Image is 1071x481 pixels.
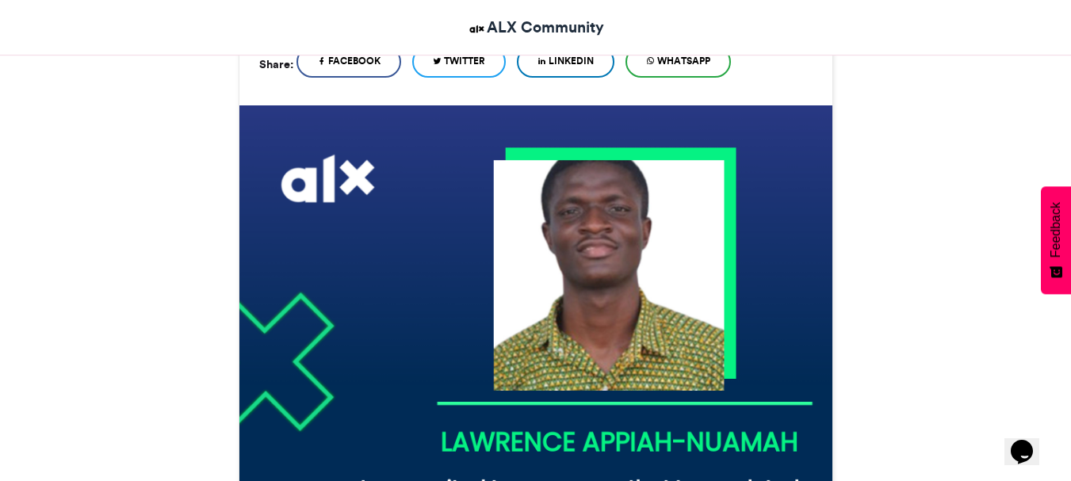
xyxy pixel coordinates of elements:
a: LinkedIn [517,46,614,78]
span: Facebook [328,54,381,68]
a: Twitter [412,46,506,78]
h5: Share: [259,54,293,74]
span: LinkedIn [549,54,594,68]
span: WhatsApp [657,54,710,68]
a: ALX Community [467,16,604,39]
iframe: chat widget [1004,418,1055,465]
img: ALX Community [467,19,487,39]
a: Facebook [296,46,401,78]
span: Twitter [444,54,485,68]
span: Feedback [1049,202,1063,258]
button: Feedback - Show survey [1041,186,1071,294]
a: WhatsApp [625,46,731,78]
